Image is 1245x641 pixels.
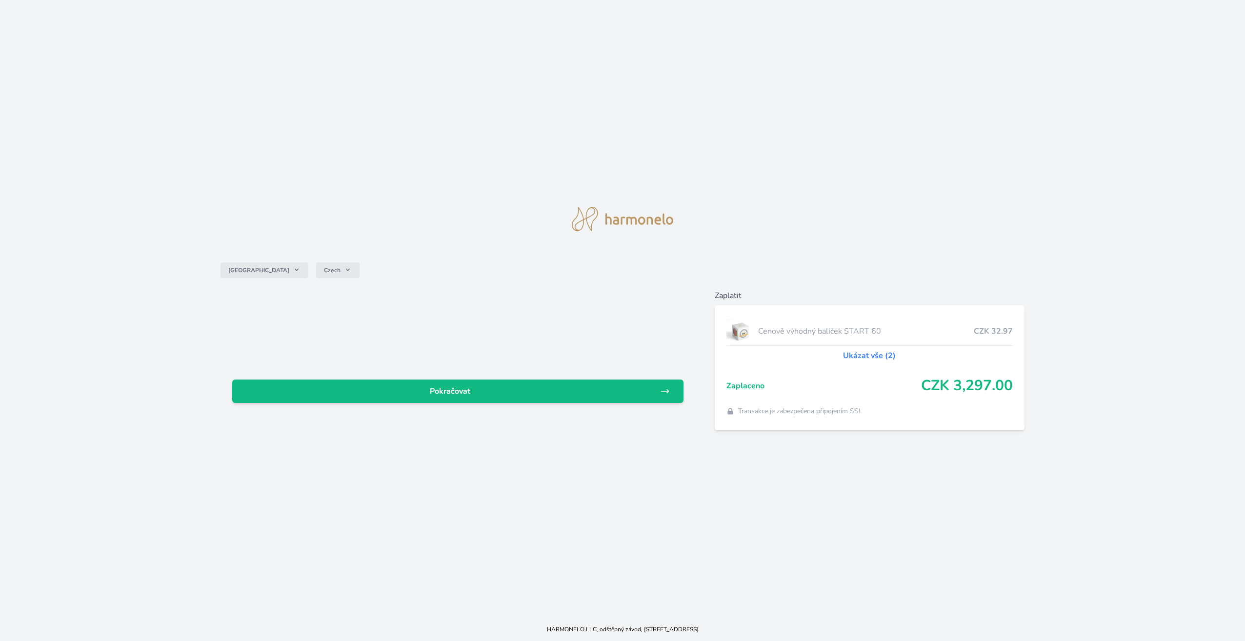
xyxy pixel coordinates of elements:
a: Ukázat vše (2) [843,350,896,361]
span: Zaplaceno [726,380,921,392]
img: logo.svg [572,207,673,231]
span: CZK 3,297.00 [921,377,1013,395]
a: Pokračovat [232,380,683,403]
button: [GEOGRAPHIC_DATA] [221,262,308,278]
img: start.jpg [726,319,754,343]
span: Pokračovat [240,385,660,397]
span: CZK 32.97 [974,325,1013,337]
button: Czech [316,262,360,278]
span: Czech [324,266,341,274]
h6: Zaplatit [715,290,1024,301]
span: [GEOGRAPHIC_DATA] [228,266,289,274]
span: Transakce je zabezpečena připojením SSL [738,406,863,416]
span: Cenově výhodný balíček START 60 [758,325,974,337]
